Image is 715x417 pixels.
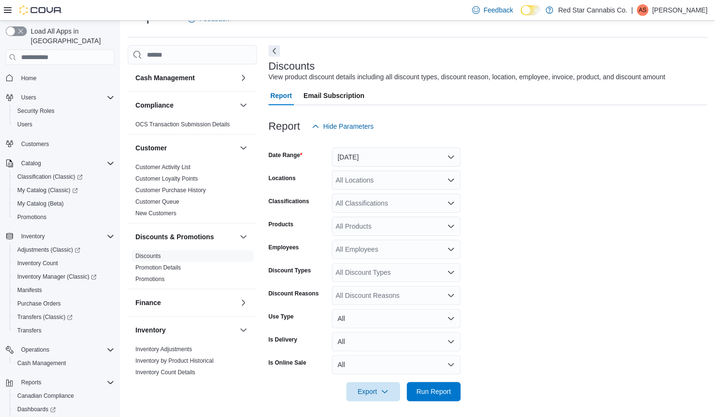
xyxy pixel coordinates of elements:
button: Inventory [135,325,236,335]
a: Transfers [13,325,45,336]
button: All [332,355,461,374]
a: Inventory Manager (Classic) [10,270,118,283]
button: Open list of options [447,269,455,276]
span: Reports [21,379,41,386]
span: Users [17,121,32,128]
span: Security Roles [13,105,114,117]
button: Hide Parameters [308,117,377,136]
div: Compliance [128,119,257,134]
label: Discount Types [268,267,311,274]
button: Discounts & Promotions [238,231,249,243]
a: Manifests [13,284,46,296]
button: All [332,332,461,351]
p: [PERSON_NAME] [652,4,707,16]
span: Catalog [21,159,41,167]
a: OCS Transaction Submission Details [135,121,230,128]
a: Inventory Count [13,258,62,269]
button: Users [10,118,118,131]
button: All [332,309,461,328]
a: Customer Activity List [135,164,191,171]
button: Open list of options [447,292,455,299]
h3: Cash Management [135,73,195,83]
span: Inventory by Product Historical [135,357,214,365]
input: Dark Mode [521,5,541,15]
p: | [631,4,633,16]
span: Feedback [484,5,513,15]
span: Hide Parameters [323,122,374,131]
button: Cash Management [135,73,236,83]
button: Finance [135,298,236,307]
a: Feedback [468,0,517,20]
button: Customer [135,143,236,153]
h3: Discounts & Promotions [135,232,214,242]
a: Promotions [13,211,50,223]
span: Reports [17,377,114,388]
button: My Catalog (Beta) [10,197,118,210]
label: Date Range [268,151,303,159]
a: Classification (Classic) [10,170,118,184]
span: Run Report [416,387,451,396]
button: Customer [238,142,249,154]
button: Open list of options [447,245,455,253]
a: Customer Loyalty Points [135,175,198,182]
span: AS [639,4,646,16]
span: Operations [21,346,49,354]
label: Is Delivery [268,336,297,343]
button: Finance [238,297,249,308]
span: Home [21,74,36,82]
a: Customer Purchase History [135,187,206,194]
label: Employees [268,244,299,251]
span: Manifests [13,284,114,296]
button: Catalog [17,158,45,169]
button: Run Report [407,382,461,401]
h3: Report [268,121,300,132]
span: Dashboards [17,405,56,413]
button: Purchase Orders [10,297,118,310]
span: My Catalog (Beta) [13,198,114,209]
span: My Catalog (Beta) [17,200,64,208]
button: Open list of options [447,199,455,207]
p: Red Star Cannabis Co. [558,4,627,16]
button: Users [2,91,118,104]
span: Adjustments (Classic) [13,244,114,256]
h3: Customer [135,143,167,153]
span: Inventory Adjustments [135,345,192,353]
span: New Customers [135,209,176,217]
span: Export [352,382,394,401]
span: Dashboards [13,404,114,415]
span: Transfers [13,325,114,336]
a: Cash Management [13,357,70,369]
a: My Catalog (Classic) [13,184,82,196]
span: Customer Purchase History [135,186,206,194]
span: Transfers [17,327,41,334]
a: Inventory Manager (Classic) [13,271,100,282]
label: Classifications [268,197,309,205]
button: Catalog [2,157,118,170]
button: Export [346,382,400,401]
button: Compliance [238,99,249,111]
a: Dashboards [13,404,60,415]
button: Reports [17,377,45,388]
button: Cash Management [238,72,249,84]
a: Inventory by Product Historical [135,357,214,364]
a: My Catalog (Classic) [10,184,118,197]
span: Inventory Count Details [135,368,195,376]
span: Users [17,92,114,103]
span: Inventory Count [17,259,58,267]
span: Cash Management [17,359,66,367]
span: Users [13,119,114,130]
button: Inventory [2,230,118,243]
span: Canadian Compliance [17,392,74,400]
span: Purchase Orders [13,298,114,309]
span: My Catalog (Classic) [13,184,114,196]
span: Promotions [13,211,114,223]
a: Customer Queue [135,198,179,205]
span: Adjustments (Classic) [17,246,80,254]
span: Classification (Classic) [13,171,114,183]
label: Is Online Sale [268,359,306,367]
h3: Discounts [268,61,315,72]
div: Antoinette Sabatino [637,4,648,16]
a: Canadian Compliance [13,390,78,402]
span: Inventory Manager (Classic) [17,273,97,281]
